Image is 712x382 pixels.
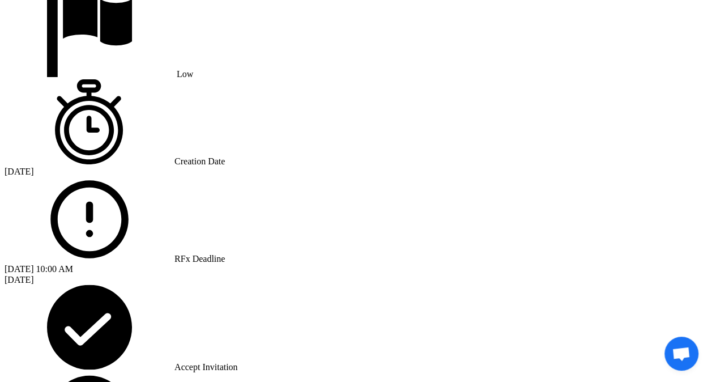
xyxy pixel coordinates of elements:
span: Low [177,69,193,79]
div: Accept Invitation [5,285,238,372]
div: [DATE] [5,274,707,285]
div: Open chat [664,337,698,371]
div: Creation Date [5,79,707,167]
div: [DATE] 10:00 AM [5,264,707,285]
div: RFx Deadline [5,177,707,264]
div: [DATE] [5,167,707,177]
